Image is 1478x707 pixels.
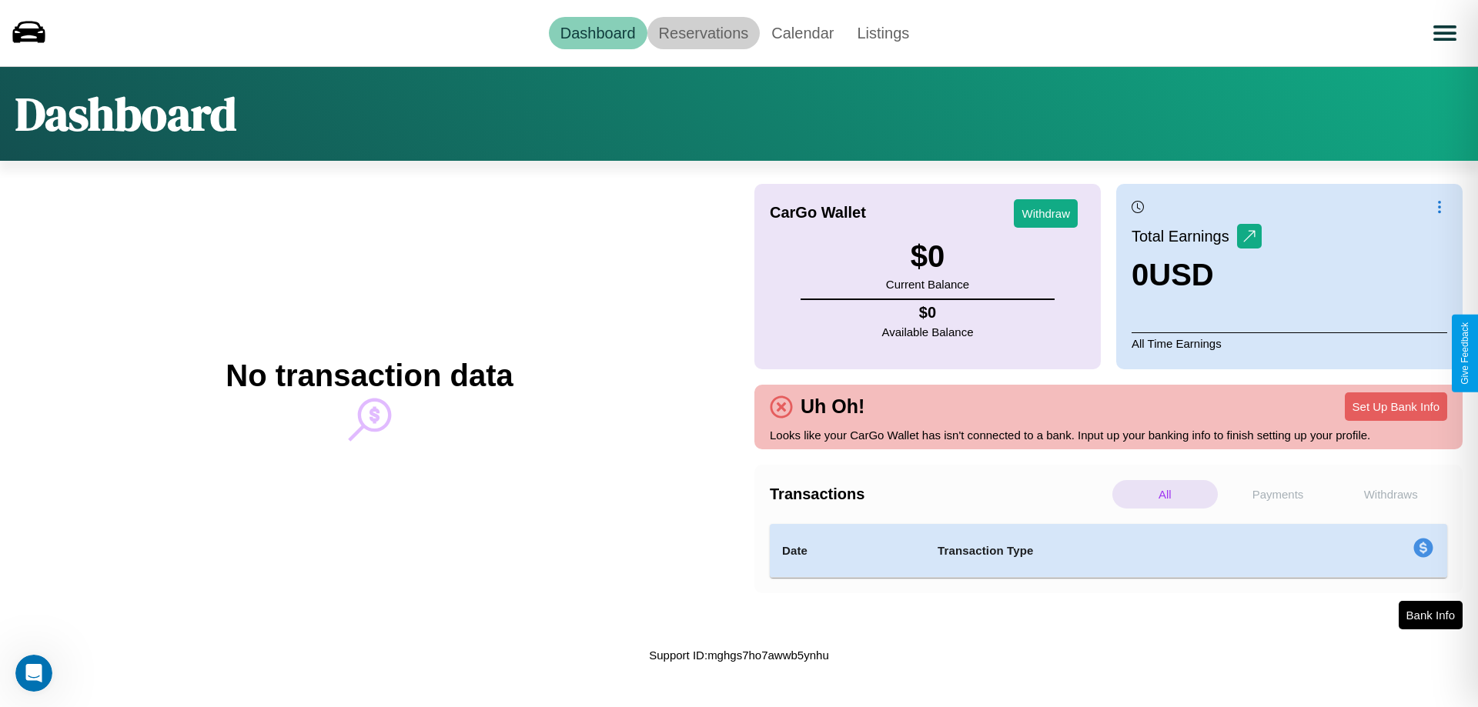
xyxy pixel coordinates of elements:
iframe: Intercom live chat [15,655,52,692]
a: Calendar [760,17,845,49]
a: Dashboard [549,17,647,49]
h3: 0 USD [1132,258,1262,292]
h4: Transactions [770,485,1108,503]
h4: CarGo Wallet [770,204,866,222]
h1: Dashboard [15,82,236,145]
button: Bank Info [1399,601,1463,629]
p: Total Earnings [1132,222,1237,250]
p: Current Balance [886,274,969,295]
p: Support ID: mghgs7ho7awwb5ynhu [649,645,829,665]
p: Payments [1226,480,1331,509]
button: Set Up Bank Info [1345,392,1447,421]
table: simple table [770,524,1447,578]
p: Available Balance [882,322,974,342]
a: Listings [845,17,921,49]
p: Withdraws [1338,480,1443,509]
button: Withdraw [1014,199,1078,228]
h2: No transaction data [226,359,513,393]
h4: $ 0 [882,304,974,322]
h4: Uh Oh! [793,395,872,418]
p: All Time Earnings [1132,332,1447,354]
h4: Date [782,542,913,560]
p: Looks like your CarGo Wallet has isn't connected to a bank. Input up your banking info to finish ... [770,425,1447,445]
a: Reservations [647,17,761,49]
h4: Transaction Type [938,542,1287,560]
p: All [1112,480,1218,509]
div: Give Feedback [1460,322,1470,385]
button: Open menu [1423,12,1466,55]
h3: $ 0 [886,239,969,274]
